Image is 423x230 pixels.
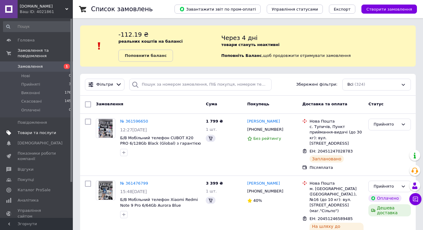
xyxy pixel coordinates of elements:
button: Експорт [329,5,356,14]
div: с. Тупичів, Пункт приймання-видачі (до 30 кг): вул. [STREET_ADDRESS] [310,124,364,146]
button: Завантажити звіт по пром-оплаті [174,5,261,14]
button: Чат з покупцем [409,193,421,205]
a: № 361596650 [120,119,148,123]
a: № 361476799 [120,181,148,186]
span: Управління статусами [272,7,318,11]
a: Поповнити баланс [118,50,173,62]
div: Прийнято [374,121,398,128]
span: Експорт [334,7,351,11]
span: Прийняті [21,82,40,87]
div: м. [GEOGRAPHIC_DATA] ([GEOGRAPHIC_DATA].), №16 (до 10 кг): вул. [STREET_ADDRESS] (маг."Сільпо") [310,186,364,214]
a: Створити замовлення [355,7,417,11]
div: Заплановано [310,155,344,163]
span: Повідомлення [18,120,47,125]
span: ЕН: 20451246589485 [310,216,353,221]
span: 15:48[DATE] [120,189,147,194]
div: Нова Пошта [310,119,364,124]
span: Завантажити звіт по пром-оплаті [179,6,256,12]
span: Товари та послуги [18,130,56,136]
b: Поповніть Баланс [221,53,262,58]
img: Фото товару [99,181,113,200]
span: 1 шт. [206,127,217,132]
a: Фото товару [96,119,115,138]
span: Оплачені [21,107,40,113]
span: Замовлення [18,64,43,69]
b: товари стануть неактивні [221,42,279,47]
span: Всі [347,82,354,87]
span: 1 шт. [206,189,217,193]
span: Головна [18,38,35,43]
span: Покупці [18,177,34,182]
span: Покупець [247,102,269,106]
b: Поповнити баланс [125,53,167,58]
img: :exclamation: [95,41,104,51]
span: 12:27[DATE] [120,127,147,132]
span: Замовлення [96,102,123,106]
span: 0 [69,107,71,113]
span: Виконані [21,90,40,96]
span: Аналітика [18,198,39,203]
div: Дешева доставка [368,204,411,216]
span: Каталог ProSale [18,187,50,193]
a: Фото товару [96,181,115,200]
input: Пошук [3,21,72,32]
a: Б/В Мобільний телефон CUBOT X20 PRO 6/128Gb Black (Global) з гарантією від магазину [120,136,201,151]
span: ЕН: 20451247028783 [310,149,353,153]
span: 1 799 ₴ [206,119,223,123]
a: [PERSON_NAME] [247,181,280,186]
a: [PERSON_NAME] [247,119,280,124]
div: [PHONE_NUMBER] [246,187,285,195]
div: Післяплата [310,165,364,170]
span: Нові [21,73,30,79]
span: (324) [354,82,365,87]
span: Управління сайтом [18,208,56,219]
span: id.store [20,4,65,9]
span: Статус [368,102,384,106]
img: Фото товару [99,119,113,138]
span: Cума [206,102,217,106]
button: Створити замовлення [361,5,417,14]
span: 145 [65,99,71,104]
span: Скасовані [21,99,42,104]
div: Ваш ID: 4021861 [20,9,73,15]
span: 176 [65,90,71,96]
span: Фільтри [96,82,113,87]
span: -112.19 ₴ [118,31,148,38]
span: 0 [69,73,71,79]
input: Пошук за номером замовлення, ПІБ покупця, номером телефону, Email, номером накладної [129,79,271,90]
span: 40% [253,198,262,203]
div: [PHONE_NUMBER] [246,126,285,133]
b: реальних коштів на балансі [118,39,183,44]
div: Прийнято [374,183,398,190]
div: Оплачено [368,195,401,202]
span: 1 [64,64,70,69]
span: Через 4 дні [221,34,258,41]
div: Нова Пошта [310,181,364,186]
div: , щоб продовжити отримувати замовлення [221,30,416,62]
span: Без рейтингу [253,136,281,141]
span: Доставка та оплата [302,102,347,106]
button: Управління статусами [267,5,323,14]
span: Створити замовлення [366,7,412,11]
span: [DEMOGRAPHIC_DATA] [18,140,63,146]
span: Збережені фільтри: [296,82,337,87]
a: Б/В Мобільний телефон Xiaomi Redmi Note 9 Pro 6/64Gb Aurora Blue (M2003J6B2G) з гарантією від маг... [120,197,198,219]
h1: Список замовлень [91,5,153,13]
span: Відгуки [18,167,33,172]
span: 3 [69,82,71,87]
span: Показники роботи компанії [18,151,56,162]
span: 3 399 ₴ [206,181,223,186]
span: Замовлення та повідомлення [18,48,73,59]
